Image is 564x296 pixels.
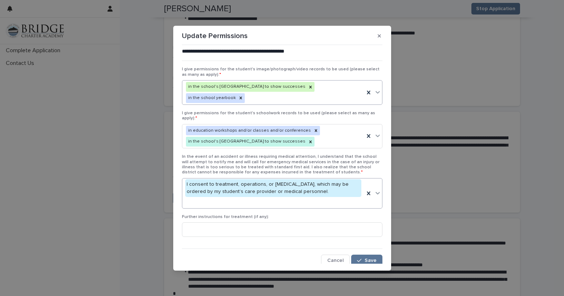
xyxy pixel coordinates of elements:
[186,126,312,136] div: in education workshops and/or classes and/or conferences
[182,32,248,40] p: Update Permissions
[182,155,380,174] span: In the event of an accident or illness requiring medical attention, I understand that the school ...
[365,258,377,263] span: Save
[182,111,375,120] span: I give permissions for the student's schoolwork records to be used (please select as many as apply):
[351,255,382,266] button: Save
[327,258,344,263] span: Cancel
[321,255,350,266] button: Cancel
[186,82,307,92] div: in the school's [GEOGRAPHIC_DATA] to show successes
[182,215,269,219] span: Further instructions for treatment (if any):
[185,179,361,197] div: I consent to treatment, operations, or [MEDICAL_DATA], which may be ordered by my student’s care ...
[186,93,237,103] div: in the school yearbook
[182,67,380,77] span: I give permissions for the student's image/photograph/video records to be used (please select as ...
[186,137,307,147] div: in the school's [GEOGRAPHIC_DATA] to show successes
